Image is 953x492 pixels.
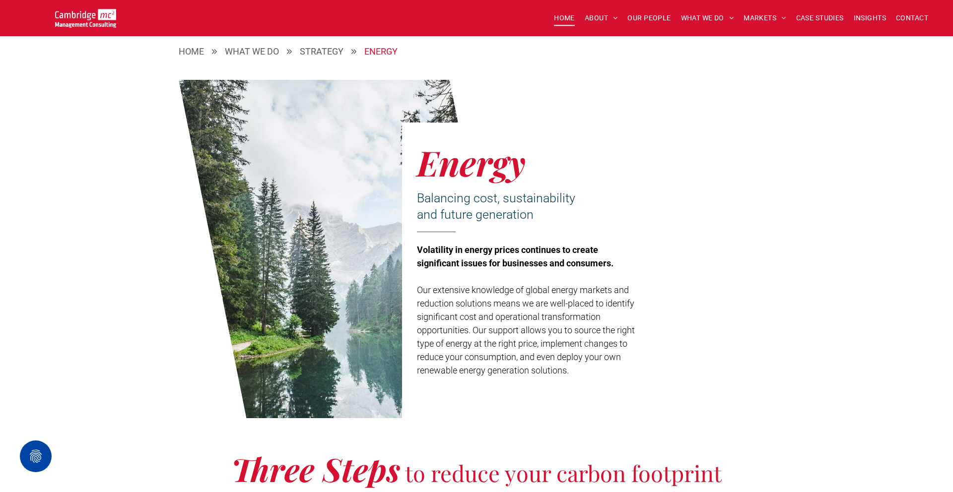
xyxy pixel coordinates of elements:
[622,10,676,26] a: OUR PEOPLE
[405,458,722,488] span: to reduce your carbon footprint
[111,63,164,70] div: Keywords by Traffic
[28,16,49,24] div: v 4.0.25
[40,63,89,70] div: Domain Overview
[417,139,526,185] span: Energy
[16,16,24,24] img: logo_orange.svg
[231,447,400,490] span: Three Steps
[26,26,109,34] div: Domain: [DOMAIN_NAME]
[100,62,108,70] img: tab_keywords_by_traffic_grey.svg
[554,10,575,26] span: HOME
[676,10,739,26] a: WHAT WE DO
[179,45,774,58] nav: Breadcrumbs
[225,45,279,58] a: WHAT WE DO
[549,10,580,26] a: HOME
[849,10,891,26] a: INSIGHTS
[739,10,791,26] a: MARKETS
[55,10,116,21] a: Your Business Transformed | Cambridge Management Consulting
[791,10,849,26] a: CASE STUDIES
[179,45,204,58] a: HOME
[55,9,116,28] img: Go to Homepage
[179,73,517,425] a: Sustainability | 1. SOURCING | Energy | Cambridge Management Consulting
[29,62,37,70] img: tab_domain_overview_orange.svg
[417,245,613,268] span: Volatility in energy prices continues to create significant issues for businesses and consumers.
[417,191,575,222] span: Balancing cost, sustainability and future generation
[16,26,24,34] img: website_grey.svg
[891,10,933,26] a: CONTACT
[364,45,398,58] div: ENERGY
[417,285,635,375] span: Our extensive knowledge of global energy markets and reduction solutions means we are well-placed...
[580,10,623,26] a: ABOUT
[300,45,343,58] div: STRATEGY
